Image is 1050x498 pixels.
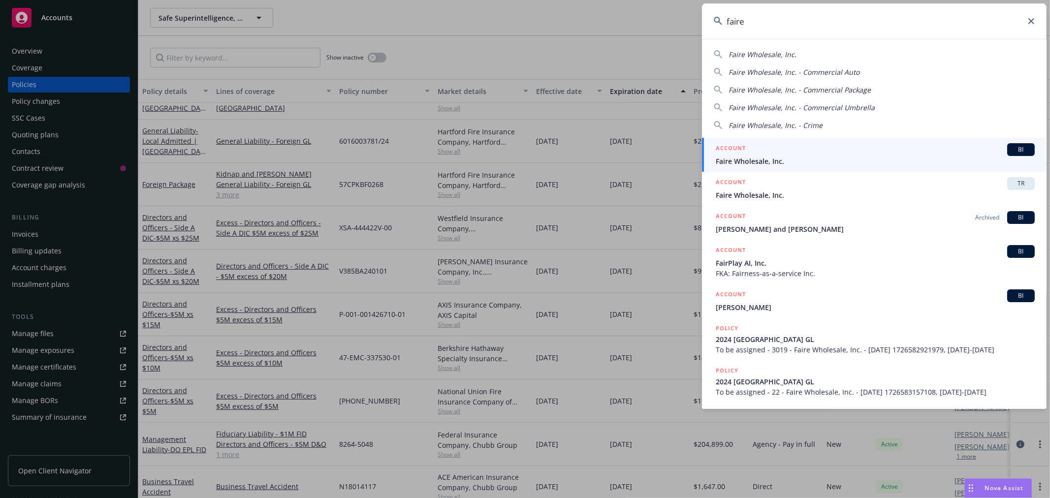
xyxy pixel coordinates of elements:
h5: POLICY [716,366,738,375]
a: ACCOUNTBIFairPlay AI, Inc.FKA: Fairness-as-a-service Inc. [702,240,1047,284]
span: BI [1011,145,1031,154]
span: Nova Assist [985,484,1024,492]
span: BI [1011,213,1031,222]
button: Nova Assist [964,478,1032,498]
input: Search... [702,3,1047,39]
h5: POLICY [716,323,738,333]
a: POLICY2024 [GEOGRAPHIC_DATA] GLTo be assigned - 3019 - Faire Wholesale, Inc. - [DATE] 17265829219... [702,318,1047,360]
a: ACCOUNTTRFaire Wholesale, Inc. [702,172,1047,206]
span: [PERSON_NAME] [716,302,1035,312]
span: Archived [975,213,999,222]
span: FairPlay AI, Inc. [716,258,1035,268]
a: ACCOUNTBI[PERSON_NAME] [702,284,1047,318]
span: Faire Wholesale, Inc. - Commercial Umbrella [729,103,875,112]
a: POLICY [702,403,1047,445]
h5: ACCOUNT [716,289,746,301]
span: Faire Wholesale, Inc. [729,50,796,59]
h5: ACCOUNT [716,211,746,223]
span: To be assigned - 3019 - Faire Wholesale, Inc. - [DATE] 1726582921979, [DATE]-[DATE] [716,344,1035,355]
h5: POLICY [716,408,738,418]
span: Faire Wholesale, Inc. - Crime [729,121,823,130]
a: ACCOUNTBIFaire Wholesale, Inc. [702,138,1047,172]
span: Faire Wholesale, Inc. [716,190,1035,200]
span: TR [1011,179,1031,188]
span: FKA: Fairness-as-a-service Inc. [716,268,1035,279]
h5: ACCOUNT [716,245,746,257]
span: Faire Wholesale, Inc. - Commercial Auto [729,67,859,77]
span: 2024 [GEOGRAPHIC_DATA] GL [716,334,1035,344]
span: Faire Wholesale, Inc. - Commercial Package [729,85,871,94]
div: Drag to move [965,479,977,498]
span: 2024 [GEOGRAPHIC_DATA] GL [716,376,1035,387]
a: ACCOUNTArchivedBI[PERSON_NAME] and [PERSON_NAME] [702,206,1047,240]
a: POLICY2024 [GEOGRAPHIC_DATA] GLTo be assigned - 22 - Faire Wholesale, Inc. - [DATE] 1726583157108... [702,360,1047,403]
span: Faire Wholesale, Inc. [716,156,1035,166]
span: BI [1011,291,1031,300]
span: To be assigned - 22 - Faire Wholesale, Inc. - [DATE] 1726583157108, [DATE]-[DATE] [716,387,1035,397]
span: BI [1011,247,1031,256]
span: [PERSON_NAME] and [PERSON_NAME] [716,224,1035,234]
h5: ACCOUNT [716,177,746,189]
h5: ACCOUNT [716,143,746,155]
